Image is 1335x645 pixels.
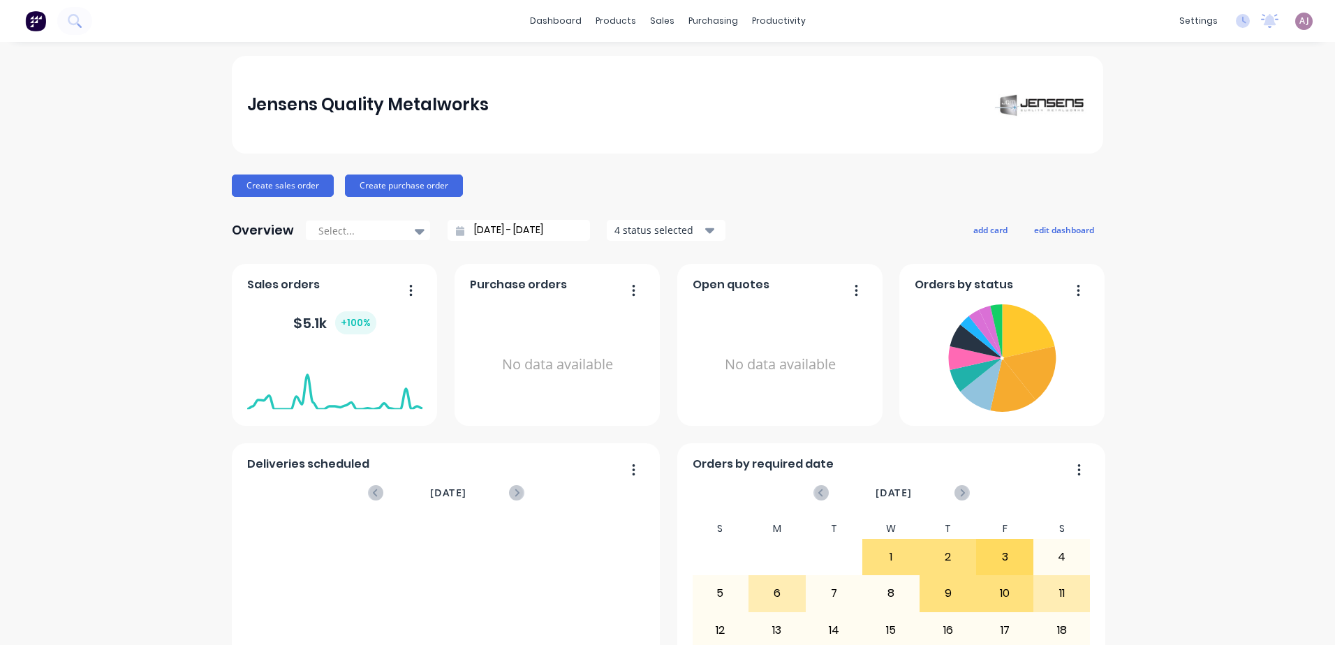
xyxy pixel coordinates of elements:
div: $ 5.1k [293,311,376,334]
span: Orders by required date [693,456,834,473]
button: 4 status selected [607,220,725,241]
div: 7 [806,576,862,611]
div: W [862,519,920,539]
a: dashboard [523,10,589,31]
span: Purchase orders [470,276,567,293]
div: 4 status selected [614,223,702,237]
div: 11 [1034,576,1090,611]
div: T [806,519,863,539]
div: 3 [977,540,1033,574]
span: Orders by status [915,276,1013,293]
div: 1 [863,540,919,574]
div: 8 [863,576,919,611]
div: purchasing [681,10,745,31]
div: S [1033,519,1091,539]
div: settings [1172,10,1225,31]
button: add card [964,221,1017,239]
div: productivity [745,10,813,31]
div: Overview [232,216,294,244]
button: Create sales order [232,175,334,197]
div: sales [643,10,681,31]
img: Factory [25,10,46,31]
div: M [748,519,806,539]
span: AJ [1299,15,1309,27]
button: Create purchase order [345,175,463,197]
div: 2 [920,540,976,574]
div: No data available [470,299,645,431]
span: [DATE] [430,485,466,501]
div: 5 [693,576,748,611]
span: [DATE] [876,485,912,501]
div: Jensens Quality Metalworks [247,91,489,119]
div: T [920,519,977,539]
div: No data available [693,299,868,431]
span: Open quotes [693,276,769,293]
div: 10 [977,576,1033,611]
img: Jensens Quality Metalworks [990,90,1088,119]
div: 9 [920,576,976,611]
div: F [976,519,1033,539]
div: 6 [749,576,805,611]
span: Deliveries scheduled [247,456,369,473]
span: Sales orders [247,276,320,293]
div: S [692,519,749,539]
button: edit dashboard [1025,221,1103,239]
div: 4 [1034,540,1090,574]
div: + 100 % [335,311,376,334]
div: products [589,10,643,31]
